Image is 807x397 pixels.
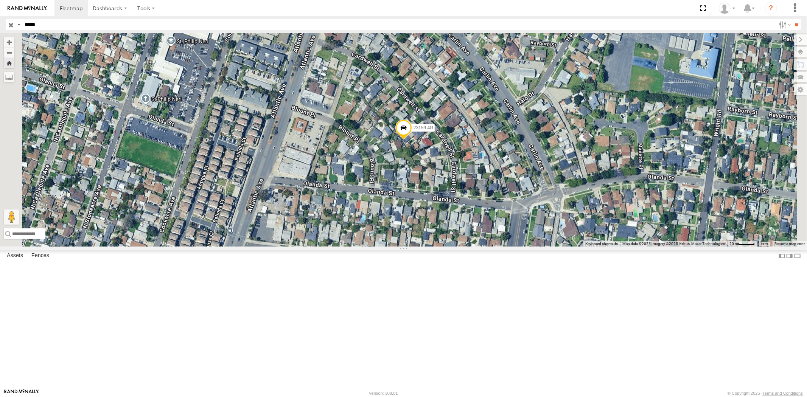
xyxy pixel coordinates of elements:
[794,250,801,261] label: Hide Summary Table
[413,125,433,130] span: 23159 4G
[4,389,39,397] a: Visit our Website
[585,241,618,247] button: Keyboard shortcuts
[8,6,47,11] img: rand-logo.svg
[3,251,27,261] label: Assets
[4,47,14,58] button: Zoom out
[728,391,803,395] div: © Copyright 2025 -
[765,2,777,14] i: ?
[776,19,792,30] label: Search Filter Options
[4,209,19,225] button: Drag Pegman onto the map to open Street View
[778,250,786,261] label: Dock Summary Table to the Left
[716,3,738,14] div: Sardor Khadjimedov
[729,242,738,246] span: 20 m
[786,250,793,261] label: Dock Summary Table to the Right
[4,72,14,82] label: Measure
[622,242,725,246] span: Map data ©2025 Imagery ©2025 Airbus, Maxar Technologies
[4,37,14,47] button: Zoom in
[763,391,803,395] a: Terms and Conditions
[774,242,805,246] a: Report a map error
[794,84,807,95] label: Map Settings
[369,391,398,395] div: Version: 308.01
[16,19,22,30] label: Search Query
[4,58,14,68] button: Zoom Home
[761,242,769,245] a: Terms (opens in new tab)
[727,241,757,247] button: Map Scale: 20 m per 40 pixels
[28,251,53,261] label: Fences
